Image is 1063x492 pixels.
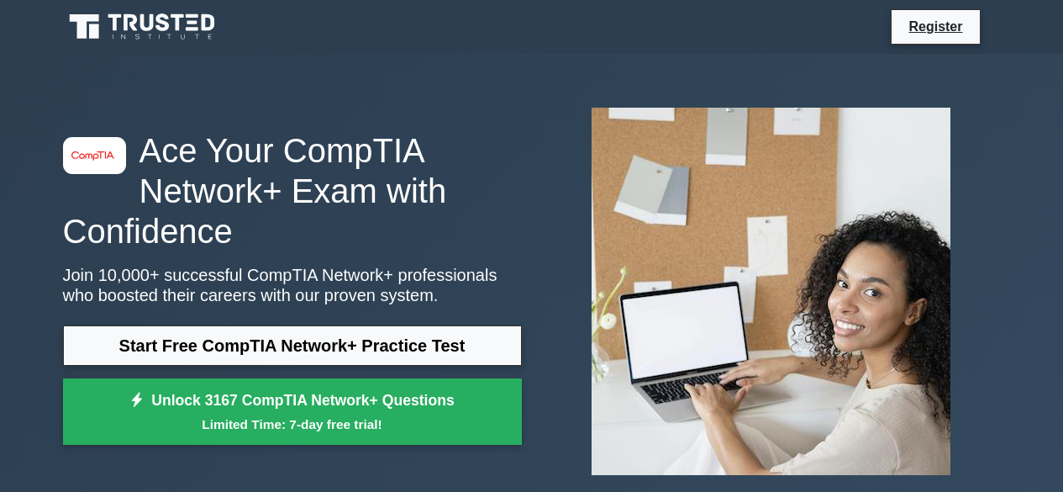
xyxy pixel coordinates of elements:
a: Start Free CompTIA Network+ Practice Test [63,325,522,366]
p: Join 10,000+ successful CompTIA Network+ professionals who boosted their careers with our proven ... [63,265,522,305]
h1: Ace Your CompTIA Network+ Exam with Confidence [63,130,522,251]
a: Unlock 3167 CompTIA Network+ QuestionsLimited Time: 7-day free trial! [63,378,522,446]
small: Limited Time: 7-day free trial! [84,415,501,434]
a: Register [898,16,972,37]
